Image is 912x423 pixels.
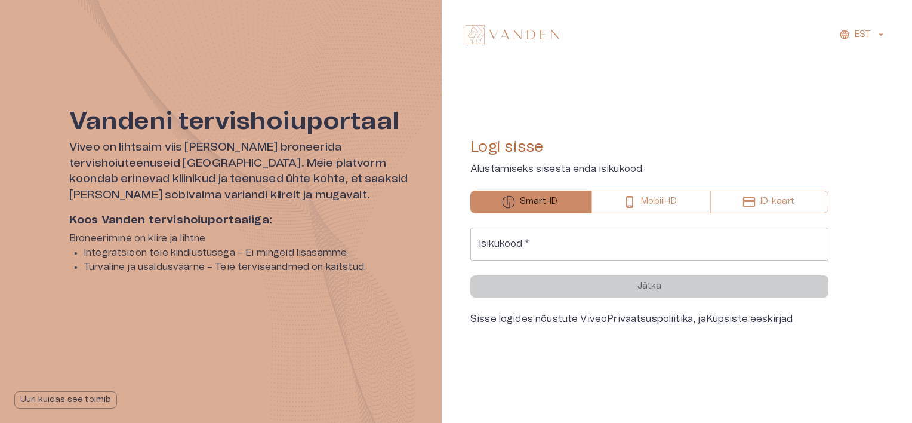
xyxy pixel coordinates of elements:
a: Küpsiste eeskirjad [706,314,793,324]
button: ID-kaart [711,191,828,213]
p: Uuri kuidas see toimib [20,394,111,406]
p: Smart-ID [520,195,557,208]
img: Vanden logo [466,25,559,44]
p: Mobiil-ID [641,195,676,208]
a: Privaatsuspoliitika [607,314,693,324]
p: Alustamiseks sisesta enda isikukood. [470,162,828,176]
h4: Logi sisse [470,137,828,157]
button: EST [837,26,888,44]
button: Mobiil-ID [591,191,710,213]
div: Sisse logides nõustute Viveo , ja [470,312,828,326]
p: ID-kaart [760,195,794,208]
button: Uuri kuidas see toimib [14,391,117,409]
p: EST [855,29,871,41]
button: Smart-ID [470,191,591,213]
iframe: Help widget launcher [819,369,912,402]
